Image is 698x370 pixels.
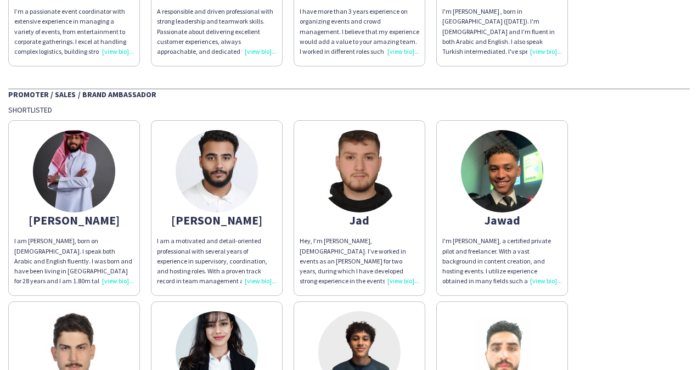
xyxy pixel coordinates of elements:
[157,215,277,225] div: [PERSON_NAME]
[33,130,115,212] img: thumb-688b9681e9f7d.jpeg
[176,130,258,212] img: thumb-67040ee91bc4d.jpeg
[14,236,134,286] div: I am [PERSON_NAME], born on [DEMOGRAPHIC_DATA]. I speak both Arabic and English fluently. I was b...
[157,7,277,57] p: A responsible and driven professional with strong leadership and teamwork skills. Passionate abou...
[300,236,419,286] div: Hey, I’m [PERSON_NAME], [DEMOGRAPHIC_DATA]. I’ve worked in events as an [PERSON_NAME] for two yea...
[157,236,277,286] p: I am a motivated and detail-oriented professional with several years of experience in supervisory...
[14,7,134,57] div: I’m a passionate event coordinator with extensive experience in managing a variety of events, fro...
[8,88,690,99] div: Promoter / Sales / Brand Ambassador
[442,215,562,225] div: Jawad
[442,7,562,57] div: I'm [PERSON_NAME] , born in [GEOGRAPHIC_DATA] ([DATE]). I'm [DEMOGRAPHIC_DATA] and I'm fluent in ...
[442,236,562,286] div: I'm [PERSON_NAME], a certified private pilot and freelancer. With a vast background in content cr...
[8,105,690,115] div: Shortlisted
[14,215,134,225] div: [PERSON_NAME]
[300,215,419,225] div: Jad
[318,130,401,212] img: thumb-677cabd1aaa96.jpeg
[300,7,419,57] div: I have more than 3 years experience on organizing events and crowd management. I believe that my ...
[461,130,543,212] img: thumb-67548cd15e743.jpeg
